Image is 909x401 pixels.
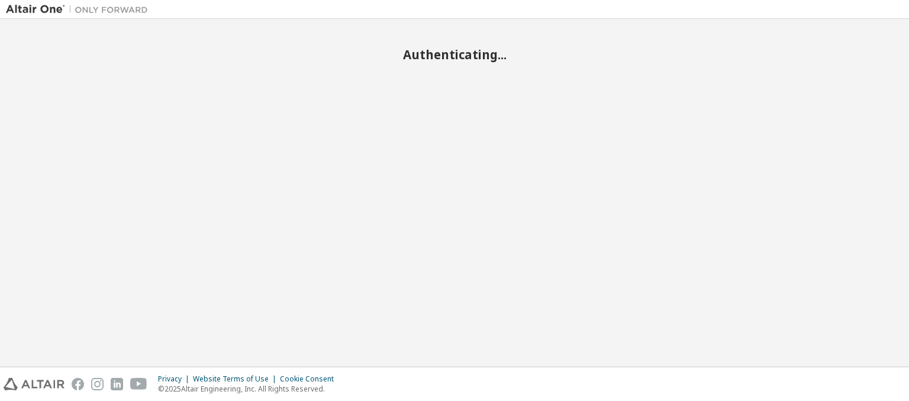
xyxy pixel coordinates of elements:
[193,374,280,384] div: Website Terms of Use
[158,384,341,394] p: © 2025 Altair Engineering, Inc. All Rights Reserved.
[91,378,104,390] img: instagram.svg
[130,378,147,390] img: youtube.svg
[4,378,65,390] img: altair_logo.svg
[111,378,123,390] img: linkedin.svg
[72,378,84,390] img: facebook.svg
[280,374,341,384] div: Cookie Consent
[6,4,154,15] img: Altair One
[158,374,193,384] div: Privacy
[6,47,903,62] h2: Authenticating...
